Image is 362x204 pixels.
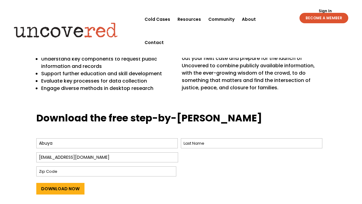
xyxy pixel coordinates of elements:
a: Contact [145,31,164,54]
span: The guide also comes with workspace so you can map out your next case and prepare for the launch ... [182,47,318,91]
input: Download Now [36,183,84,195]
input: First Name [36,138,178,148]
p: Evaluate key processes for data collection [41,77,171,85]
p: Understand key components to request public information and records [41,55,171,70]
h3: Download the free step-by-[PERSON_NAME] [36,111,326,128]
a: BECOME A MEMBER [299,13,348,23]
p: Support further education and skill development [41,70,171,77]
input: Email [36,152,178,162]
a: Sign In [315,9,335,13]
a: Cold Cases [145,8,170,31]
input: Last Name [181,138,322,148]
input: Zip Code [36,166,176,176]
img: Uncovered logo [9,18,123,42]
p: Engage diverse methods in desktop research [41,85,171,92]
a: Community [208,8,235,31]
a: Resources [177,8,201,31]
a: About [242,8,256,31]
